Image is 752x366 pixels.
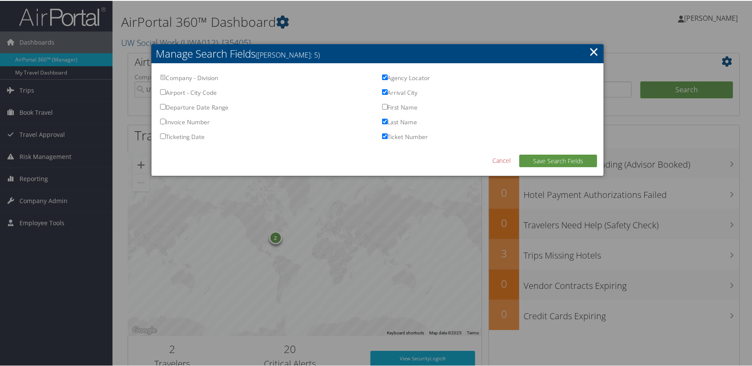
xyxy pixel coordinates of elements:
[160,103,166,109] input: Departure Date Range
[382,73,431,86] label: Agency Locator
[160,102,228,116] label: Departure Date Range
[160,117,210,130] label: Invoice Number
[589,42,599,59] a: Close
[382,133,388,138] input: Ticket Number
[256,49,320,59] span: ([PERSON_NAME]: 5)
[382,103,388,109] input: First Name
[382,117,418,130] label: Last Name
[160,118,166,123] input: Invoice Number
[382,118,388,123] input: Last Name
[160,87,217,101] label: Airport - City Code
[382,88,388,94] input: Arrival City
[151,43,604,62] h2: Manage Search Fields
[382,74,388,79] input: Agency Locator
[160,73,218,86] label: Company - Division
[382,132,428,145] label: Ticket Number
[519,154,597,166] button: Save Search Fields
[492,155,511,164] a: Cancel
[160,132,205,145] label: Ticketing Date
[382,87,418,101] label: Arrival City
[160,74,166,79] input: Company - Division
[160,88,166,94] input: Airport - City Code
[382,102,418,116] label: First Name
[160,133,166,138] input: Ticketing Date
